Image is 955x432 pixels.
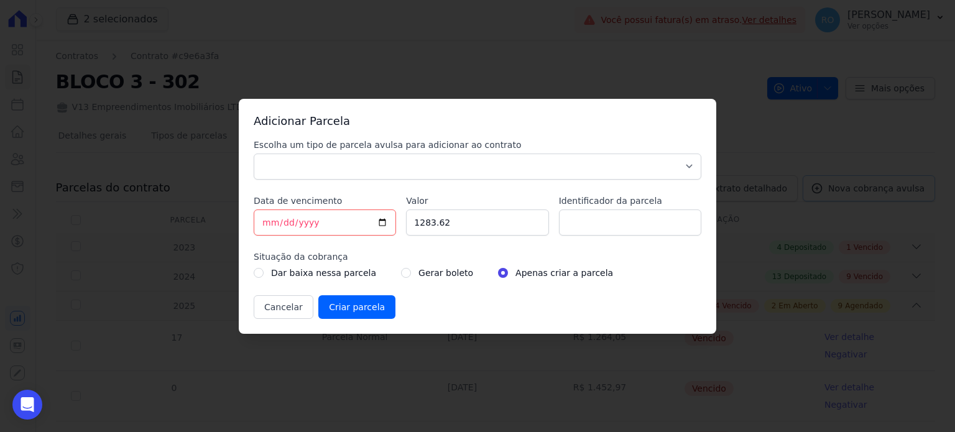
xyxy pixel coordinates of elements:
[254,195,396,207] label: Data de vencimento
[318,295,395,319] input: Criar parcela
[254,250,701,263] label: Situação da cobrança
[406,195,548,207] label: Valor
[271,265,376,280] label: Dar baixa nessa parcela
[254,295,313,319] button: Cancelar
[418,265,473,280] label: Gerar boleto
[559,195,701,207] label: Identificador da parcela
[12,390,42,420] div: Open Intercom Messenger
[254,114,701,129] h3: Adicionar Parcela
[515,265,613,280] label: Apenas criar a parcela
[254,139,701,151] label: Escolha um tipo de parcela avulsa para adicionar ao contrato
